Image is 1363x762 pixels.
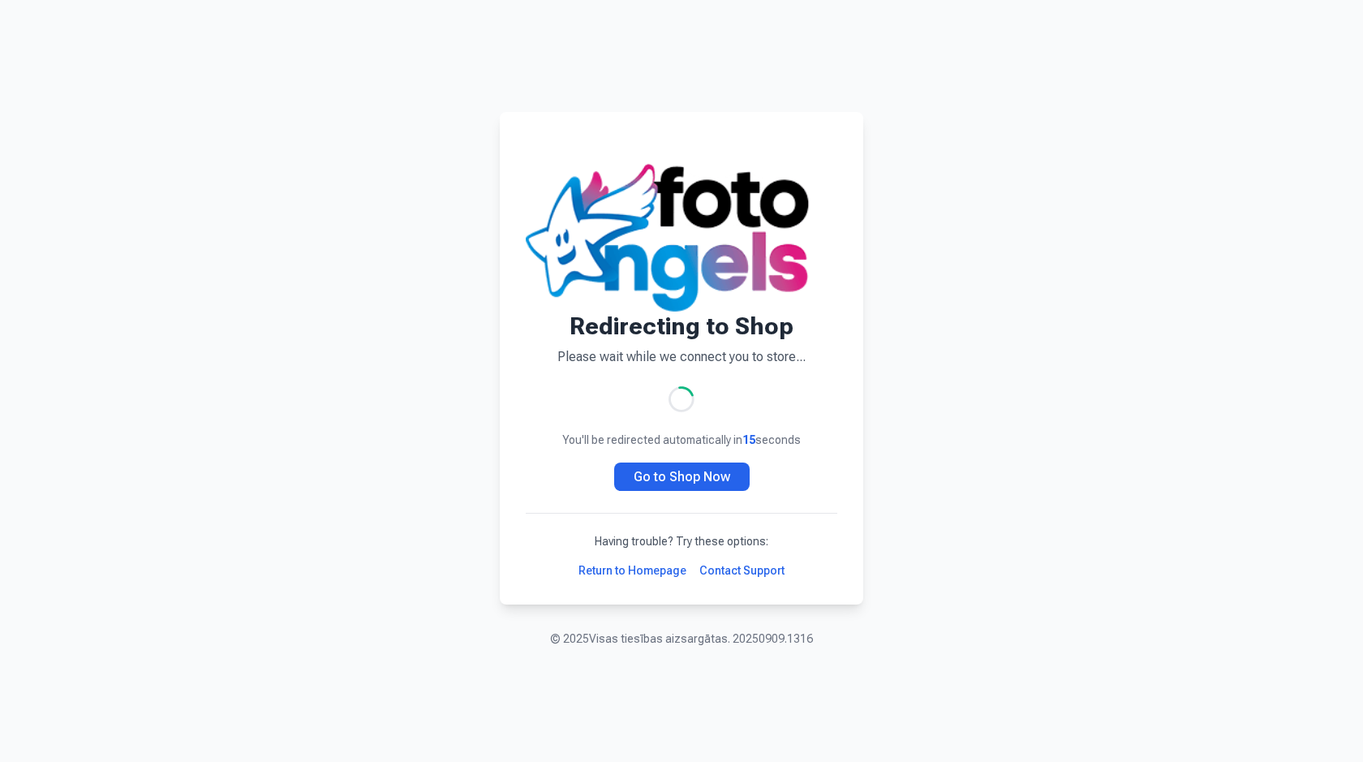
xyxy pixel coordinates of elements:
[526,312,837,341] h1: Redirecting to Shop
[550,631,813,647] p: © 2025 Visas tiesības aizsargātas. 20250909.1316
[526,533,837,549] p: Having trouble? Try these options:
[526,432,837,448] p: You'll be redirected automatically in seconds
[526,347,837,367] p: Please wait while we connect you to store...
[614,463,750,491] a: Go to Shop Now
[699,562,785,579] a: Contact Support
[742,433,755,446] span: 15
[578,562,686,579] a: Return to Homepage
